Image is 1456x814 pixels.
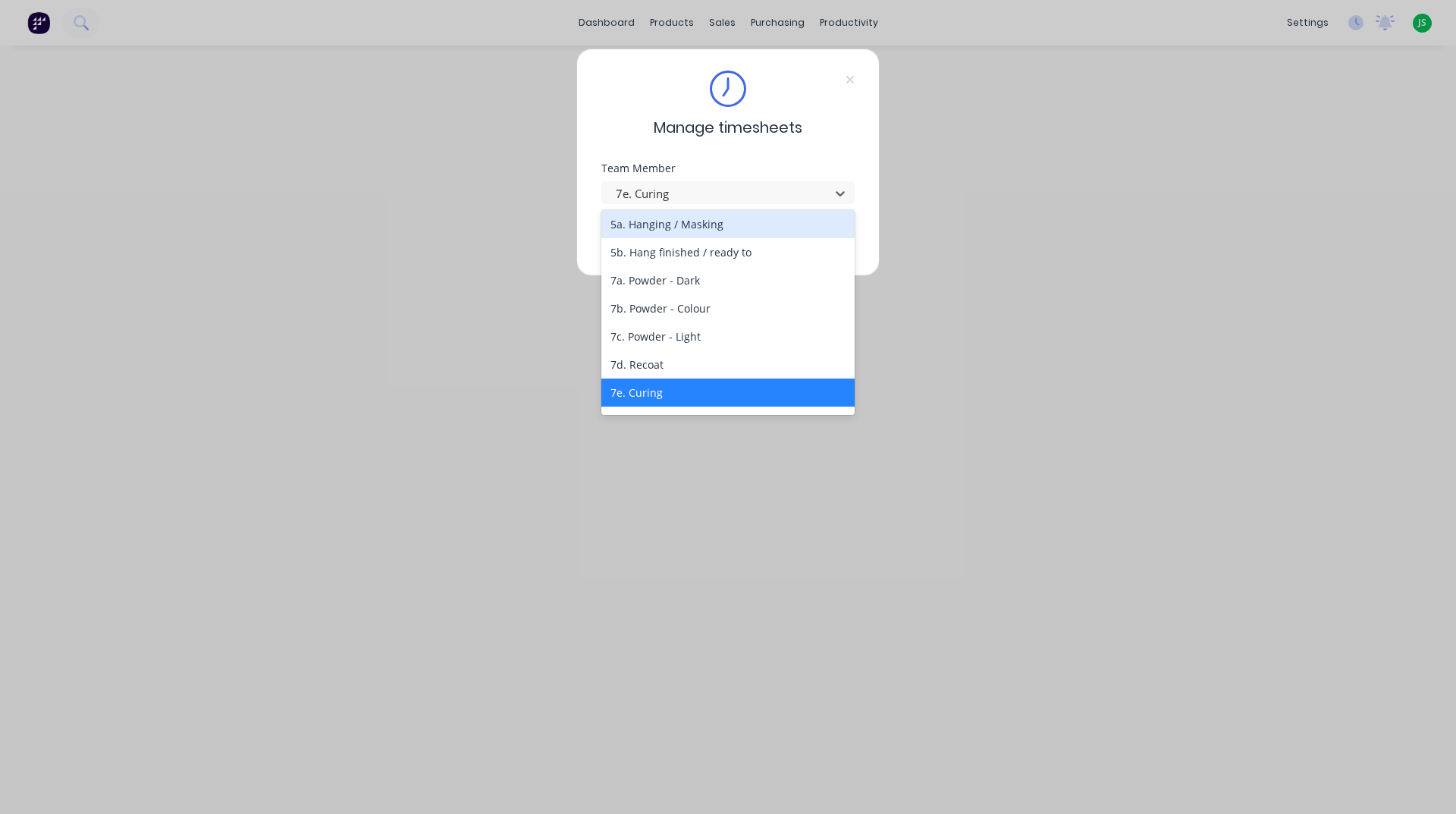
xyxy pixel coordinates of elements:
[601,210,855,238] div: 5a. Hanging / Masking
[601,350,855,379] div: 7d. Recoat
[601,238,855,266] div: 5b. Hang finished / ready to
[601,294,855,322] div: 7b. Powder - Colour
[654,116,802,139] span: Manage timesheets
[601,266,855,294] div: 7a. Powder - Dark
[601,322,855,350] div: 7c. Powder - Light
[601,379,855,407] div: 7e. Curing
[601,163,855,174] div: Team Member
[601,407,855,435] div: 8a. Quality Control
